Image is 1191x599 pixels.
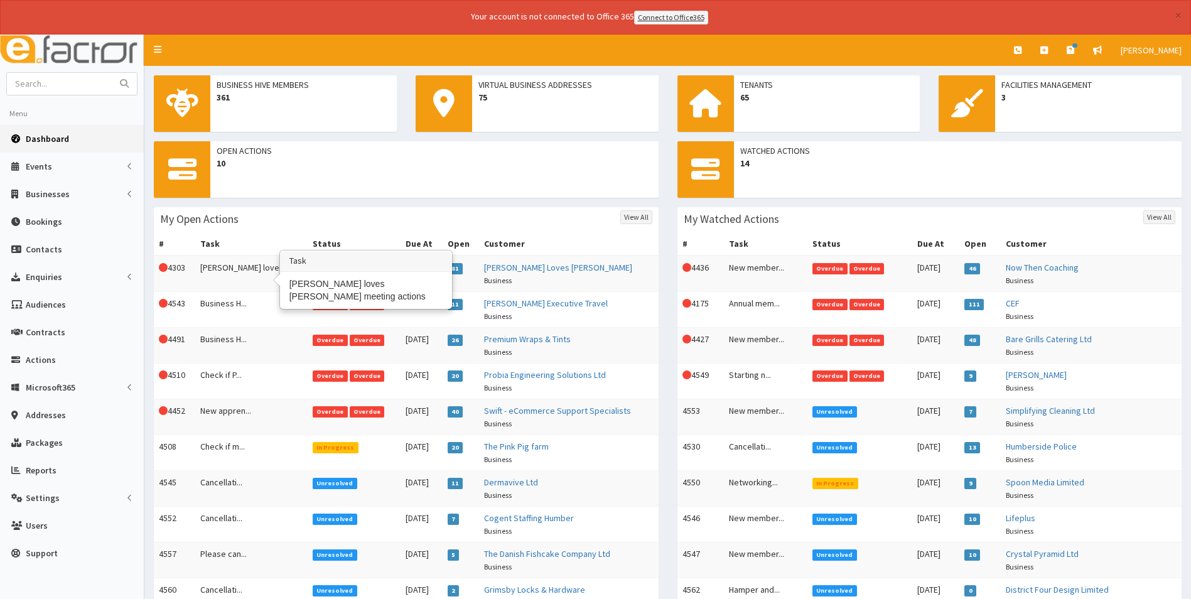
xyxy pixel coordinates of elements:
span: Overdue [313,370,348,382]
span: Audiences [26,299,66,310]
span: Users [26,520,48,531]
td: [DATE] [912,506,960,542]
td: 4543 [154,291,195,327]
span: 11 [448,478,463,489]
td: Annual mem... [724,291,807,327]
td: 4545 [154,470,195,506]
small: Business [484,490,512,500]
span: 81 [448,263,463,274]
th: Task [195,232,308,256]
td: 4553 [677,399,724,434]
span: Overdue [812,335,848,346]
span: Virtual Business Addresses [478,78,652,91]
span: Overdue [849,335,885,346]
td: Please can... [195,542,308,578]
td: Cancellati... [724,434,807,470]
span: 10 [964,549,980,561]
small: Business [1006,490,1033,500]
a: Now Then Coaching [1006,262,1079,273]
i: This Action is overdue! [682,263,691,272]
a: Connect to Office365 [634,11,708,24]
td: [DATE] [912,256,960,292]
i: This Action is overdue! [682,370,691,379]
th: Status [807,232,912,256]
a: The Pink Pig farm [484,441,549,452]
span: Overdue [313,335,348,346]
td: New appren... [195,399,308,434]
td: 4427 [677,327,724,363]
td: Business H... [195,291,308,327]
a: Humberside Police [1006,441,1077,452]
a: Swift - eCommerce Support Specialists [484,405,631,416]
span: Unresolved [812,514,857,525]
span: Addresses [26,409,66,421]
a: Spoon Media Limited [1006,477,1084,488]
a: The Danish Fishcake Company Ltd [484,548,610,559]
span: 111 [964,299,984,310]
td: Check if P... [195,363,308,399]
span: Settings [26,492,60,504]
span: 10 [217,157,652,170]
td: [DATE] [912,327,960,363]
span: 3 [1001,91,1175,104]
i: This Action is overdue! [159,370,168,379]
td: Networking... [724,470,807,506]
small: Business [1006,347,1033,357]
span: In Progress [313,442,358,453]
td: New member... [724,256,807,292]
span: 7 [964,406,976,418]
span: Tenants [740,78,914,91]
th: Task [724,232,807,256]
small: Business [484,311,512,321]
td: 4549 [677,363,724,399]
td: Check if m... [195,434,308,470]
small: Business [1006,311,1033,321]
a: [PERSON_NAME] [1111,35,1191,66]
td: New member... [724,327,807,363]
span: Unresolved [812,406,857,418]
a: Grimsby Locks & Hardware [484,584,585,595]
small: Business [1006,276,1033,285]
td: [DATE] [401,399,443,434]
a: Crystal Pyramid Ltd [1006,548,1079,559]
a: CEF [1006,298,1020,309]
td: [DATE] [401,542,443,578]
span: Business Hive Members [217,78,391,91]
span: Unresolved [313,585,357,596]
a: Premium Wraps & Tints [484,333,571,345]
span: In Progress [812,478,858,489]
span: 9 [964,478,976,489]
span: 2 [448,585,460,596]
span: Unresolved [313,478,357,489]
td: [DATE] [401,434,443,470]
td: 4452 [154,399,195,434]
a: [PERSON_NAME] Loves [PERSON_NAME] [484,262,632,273]
td: [DATE] [912,291,960,327]
td: 4303 [154,256,195,292]
span: Contacts [26,244,62,255]
i: This Action is overdue! [682,299,691,308]
span: 65 [740,91,914,104]
span: Dashboard [26,133,69,144]
input: Search... [7,73,112,95]
span: 10 [964,514,980,525]
td: [DATE] [401,363,443,399]
th: Customer [1001,232,1182,256]
a: View All [620,210,652,224]
td: 4491 [154,327,195,363]
th: Customer [479,232,659,256]
td: 4510 [154,363,195,399]
a: Lifeplus [1006,512,1035,524]
div: [PERSON_NAME] loves [PERSON_NAME] meeting actions [281,272,451,308]
span: Reports [26,465,57,476]
div: Your account is not connected to Office 365 [222,10,957,24]
span: Support [26,548,58,559]
a: [PERSON_NAME] Executive Travel [484,298,608,309]
span: 13 [964,442,980,453]
button: × [1175,9,1182,22]
td: 4546 [677,506,724,542]
span: 11 [448,299,463,310]
small: Business [1006,383,1033,392]
th: # [677,232,724,256]
td: 4175 [677,291,724,327]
